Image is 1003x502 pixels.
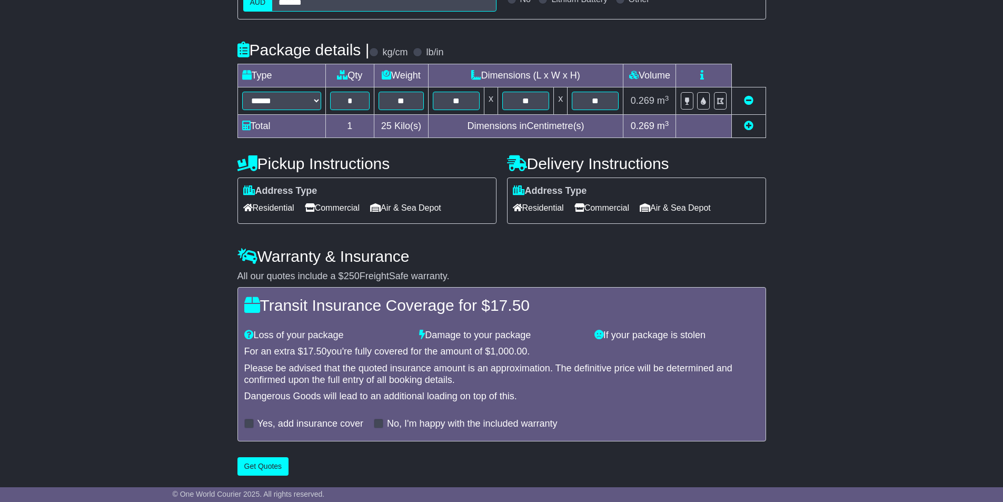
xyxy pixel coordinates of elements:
[244,391,759,402] div: Dangerous Goods will lead to an additional loading on top of this.
[325,64,374,87] td: Qty
[631,95,654,106] span: 0.269
[237,64,325,87] td: Type
[623,64,676,87] td: Volume
[237,155,496,172] h4: Pickup Instructions
[640,200,711,216] span: Air & Sea Depot
[244,297,759,314] h4: Transit Insurance Coverage for $
[237,115,325,138] td: Total
[382,47,408,58] label: kg/cm
[665,120,669,127] sup: 3
[243,185,317,197] label: Address Type
[414,330,589,341] div: Damage to your package
[426,47,443,58] label: lb/in
[490,346,527,357] span: 1,000.00
[428,115,623,138] td: Dimensions in Centimetre(s)
[237,271,766,282] div: All our quotes include a $ FreightSafe warranty.
[244,346,759,358] div: For an extra $ you're fully covered for the amount of $ .
[513,200,564,216] span: Residential
[237,457,289,476] button: Get Quotes
[374,64,429,87] td: Weight
[244,363,759,386] div: Please be advised that the quoted insurance amount is an approximation. The definitive price will...
[589,330,764,341] div: If your package is stolen
[554,87,568,115] td: x
[237,41,370,58] h4: Package details |
[344,271,360,281] span: 250
[744,121,753,131] a: Add new item
[173,490,325,498] span: © One World Courier 2025. All rights reserved.
[237,248,766,265] h4: Warranty & Insurance
[507,155,766,172] h4: Delivery Instructions
[428,64,623,87] td: Dimensions (L x W x H)
[243,200,294,216] span: Residential
[374,115,429,138] td: Kilo(s)
[325,115,374,138] td: 1
[490,297,530,314] span: 17.50
[484,87,498,115] td: x
[513,185,587,197] label: Address Type
[257,418,363,430] label: Yes, add insurance cover
[574,200,629,216] span: Commercial
[239,330,414,341] div: Loss of your package
[303,346,327,357] span: 17.50
[665,94,669,102] sup: 3
[381,121,392,131] span: 25
[744,95,753,106] a: Remove this item
[631,121,654,131] span: 0.269
[657,121,669,131] span: m
[370,200,441,216] span: Air & Sea Depot
[657,95,669,106] span: m
[387,418,558,430] label: No, I'm happy with the included warranty
[305,200,360,216] span: Commercial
